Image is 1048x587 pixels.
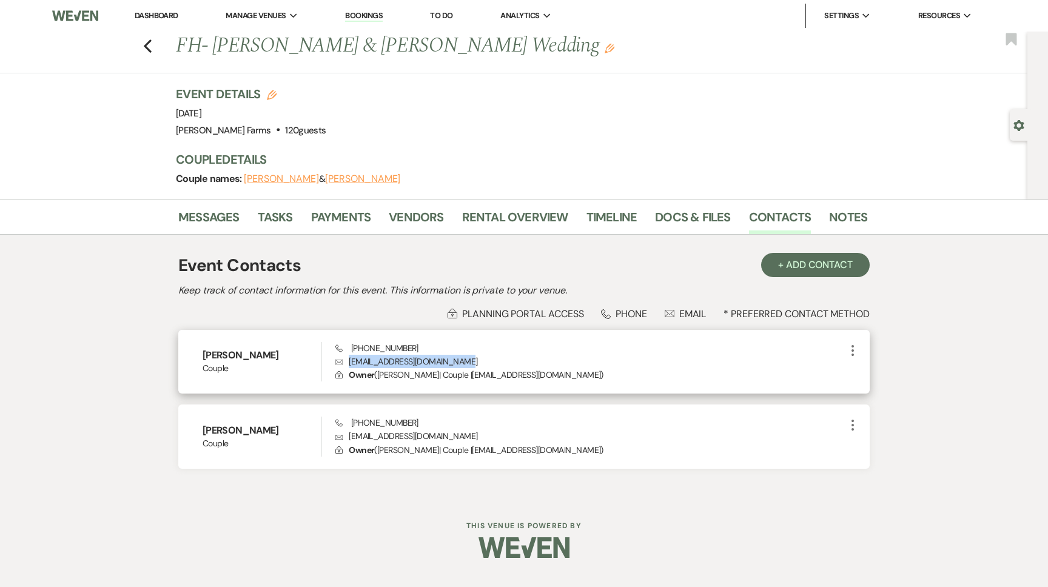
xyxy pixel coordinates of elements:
div: Planning Portal Access [448,307,583,320]
span: Resources [918,10,960,22]
a: Contacts [749,207,811,234]
a: Tasks [258,207,293,234]
div: Email [665,307,707,320]
span: Analytics [500,10,539,22]
span: [PHONE_NUMBER] [335,417,418,428]
img: Weven Logo [52,3,98,29]
p: ( [PERSON_NAME] | Couple | [EMAIL_ADDRESS][DOMAIN_NAME] ) [335,443,845,457]
p: ( [PERSON_NAME] | Couple | [EMAIL_ADDRESS][DOMAIN_NAME] ) [335,368,845,381]
span: [DATE] [176,107,201,119]
span: 120 guests [285,124,326,136]
button: [PERSON_NAME] [325,174,400,184]
div: Phone [601,307,647,320]
span: Settings [824,10,859,22]
h3: Couple Details [176,151,855,168]
a: To Do [430,10,452,21]
span: & [244,173,400,185]
span: [PHONE_NUMBER] [335,343,418,354]
p: [EMAIL_ADDRESS][DOMAIN_NAME] [335,429,845,443]
a: Rental Overview [462,207,568,234]
a: Messages [178,207,240,234]
img: Weven Logo [479,526,569,569]
h3: Event Details [176,86,326,102]
div: * Preferred Contact Method [178,307,870,320]
a: Payments [311,207,371,234]
span: Owner [349,369,374,380]
span: Owner [349,444,374,455]
button: [PERSON_NAME] [244,174,319,184]
span: Couple [203,437,321,450]
p: [EMAIL_ADDRESS][DOMAIN_NAME] [335,355,845,368]
a: Vendors [389,207,443,234]
button: Edit [605,42,614,53]
button: Open lead details [1013,119,1024,130]
span: Manage Venues [226,10,286,22]
h2: Keep track of contact information for this event. This information is private to your venue. [178,283,870,298]
h6: [PERSON_NAME] [203,349,321,362]
h1: Event Contacts [178,253,301,278]
span: [PERSON_NAME] Farms [176,124,271,136]
span: Couple [203,362,321,375]
a: Notes [829,207,867,234]
a: Docs & Files [655,207,730,234]
button: + Add Contact [761,253,870,277]
h1: FH- [PERSON_NAME] & [PERSON_NAME] Wedding [176,32,719,61]
a: Timeline [586,207,637,234]
h6: [PERSON_NAME] [203,424,321,437]
a: Dashboard [135,10,178,21]
span: Couple names: [176,172,244,185]
a: Bookings [345,10,383,22]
